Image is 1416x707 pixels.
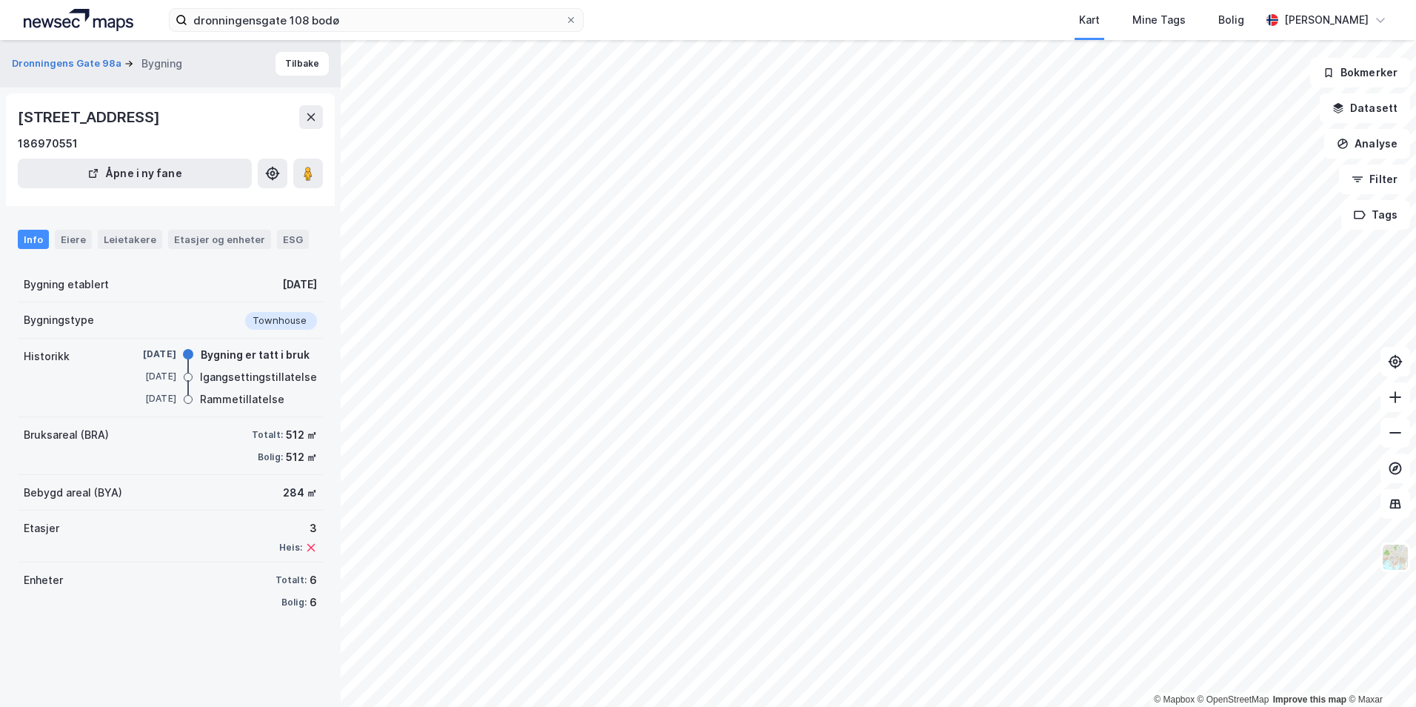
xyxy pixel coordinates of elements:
[1381,543,1409,571] img: Z
[18,159,252,188] button: Åpne i ny fane
[200,368,317,386] div: Igangsettingstillatelse
[24,426,109,444] div: Bruksareal (BRA)
[281,597,307,608] div: Bolig:
[98,230,162,249] div: Leietakere
[117,348,176,361] div: [DATE]
[279,542,302,554] div: Heis:
[258,451,283,463] div: Bolig:
[24,276,109,293] div: Bygning etablert
[1132,11,1186,29] div: Mine Tags
[141,55,182,73] div: Bygning
[1273,694,1346,705] a: Improve this map
[286,448,317,466] div: 512 ㎡
[310,594,317,611] div: 6
[24,348,70,365] div: Historikk
[1342,636,1416,707] iframe: Chat Widget
[18,135,78,153] div: 186970551
[12,56,124,71] button: Dronningens Gate 98a
[1324,129,1410,159] button: Analyse
[24,571,63,589] div: Enheter
[277,230,309,249] div: ESG
[282,276,317,293] div: [DATE]
[1284,11,1369,29] div: [PERSON_NAME]
[55,230,92,249] div: Eiere
[275,52,329,76] button: Tilbake
[24,9,133,31] img: logo.a4113a55bc3d86da70a041830d287a7e.svg
[1198,694,1269,705] a: OpenStreetMap
[24,311,94,329] div: Bygningstype
[1341,200,1410,230] button: Tags
[18,105,163,129] div: [STREET_ADDRESS]
[252,429,283,441] div: Totalt:
[1218,11,1244,29] div: Bolig
[1320,93,1410,123] button: Datasett
[1079,11,1100,29] div: Kart
[117,392,176,405] div: [DATE]
[279,520,317,537] div: 3
[200,391,284,408] div: Rammetillatelse
[1310,58,1410,87] button: Bokmerker
[275,574,307,586] div: Totalt:
[283,484,317,502] div: 284 ㎡
[187,9,565,31] input: Søk på adresse, matrikkel, gårdeiere, leietakere eller personer
[24,520,59,537] div: Etasjer
[1154,694,1195,705] a: Mapbox
[117,370,176,383] div: [DATE]
[1339,165,1410,194] button: Filter
[24,484,122,502] div: Bebygd areal (BYA)
[310,571,317,589] div: 6
[18,230,49,249] div: Info
[201,346,310,364] div: Bygning er tatt i bruk
[1342,636,1416,707] div: Kontrollprogram for chat
[286,426,317,444] div: 512 ㎡
[174,233,265,246] div: Etasjer og enheter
